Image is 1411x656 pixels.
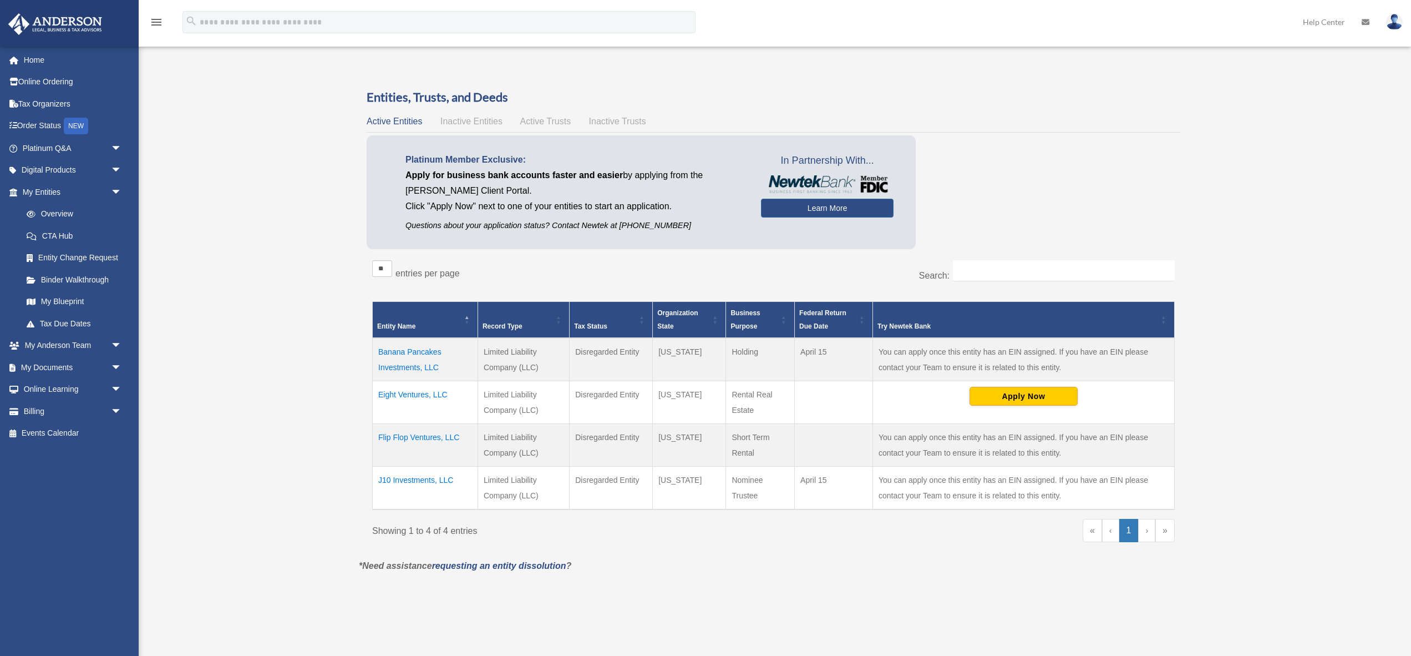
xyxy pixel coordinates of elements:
[8,71,139,93] a: Online Ordering
[1119,519,1139,542] a: 1
[373,381,478,423] td: Eight Ventures, LLC
[1138,519,1155,542] a: Next
[64,118,88,134] div: NEW
[570,423,653,466] td: Disregarded Entity
[8,93,139,115] a: Tax Organizers
[653,301,726,338] th: Organization State: Activate to sort
[440,117,503,126] span: Inactive Entities
[520,117,571,126] span: Active Trusts
[970,387,1078,406] button: Apply Now
[478,466,569,509] td: Limited Liability Company (LLC)
[8,159,139,181] a: Digital Productsarrow_drop_down
[111,400,133,423] span: arrow_drop_down
[359,561,571,571] em: *Need assistance ?
[395,269,460,278] label: entries per page
[367,117,422,126] span: Active Entities
[653,381,726,423] td: [US_STATE]
[1102,519,1119,542] a: Previous
[373,423,478,466] td: Flip Flop Ventures, LLC
[657,309,698,330] span: Organization State
[16,203,128,225] a: Overview
[589,117,646,126] span: Inactive Trusts
[726,338,795,381] td: Holding
[8,335,139,357] a: My Anderson Teamarrow_drop_down
[150,16,163,29] i: menu
[570,466,653,509] td: Disregarded Entity
[873,466,1175,509] td: You can apply once this entity has an EIN assigned. If you have an EIN please contact your Team t...
[653,423,726,466] td: [US_STATE]
[8,356,139,379] a: My Documentsarrow_drop_down
[478,423,569,466] td: Limited Liability Company (LLC)
[726,423,795,466] td: Short Term Rental
[8,115,139,138] a: Order StatusNEW
[5,13,105,35] img: Anderson Advisors Platinum Portal
[570,381,653,423] td: Disregarded Entity
[373,301,478,338] th: Entity Name: Activate to invert sorting
[372,519,765,539] div: Showing 1 to 4 of 4 entries
[111,181,133,204] span: arrow_drop_down
[16,247,133,269] a: Entity Change Request
[873,423,1175,466] td: You can apply once this entity has an EIN assigned. If you have an EIN please contact your Team t...
[405,199,744,214] p: Click "Apply Now" next to one of your entities to start an application.
[8,49,139,71] a: Home
[405,168,744,199] p: by applying from the [PERSON_NAME] Client Portal.
[16,312,133,335] a: Tax Due Dates
[799,309,846,330] span: Federal Return Due Date
[16,269,133,291] a: Binder Walkthrough
[478,338,569,381] td: Limited Liability Company (LLC)
[726,301,795,338] th: Business Purpose: Activate to sort
[150,19,163,29] a: menu
[730,309,760,330] span: Business Purpose
[405,170,623,180] span: Apply for business bank accounts faster and easier
[1083,519,1102,542] a: First
[185,15,197,27] i: search
[726,381,795,423] td: Rental Real Estate
[111,335,133,357] span: arrow_drop_down
[653,338,726,381] td: [US_STATE]
[877,320,1158,333] div: Try Newtek Bank
[795,466,873,509] td: April 15
[373,466,478,509] td: J10 Investments, LLC
[1155,519,1175,542] a: Last
[795,301,873,338] th: Federal Return Due Date: Activate to sort
[873,338,1175,381] td: You can apply once this entity has an EIN assigned. If you have an EIN please contact your Team t...
[767,175,888,193] img: NewtekBankLogoSM.png
[432,561,566,571] a: requesting an entity dissolution
[8,137,139,159] a: Platinum Q&Aarrow_drop_down
[111,159,133,182] span: arrow_drop_down
[8,379,139,401] a: Online Learningarrow_drop_down
[574,322,607,330] span: Tax Status
[8,181,133,203] a: My Entitiesarrow_drop_down
[373,338,478,381] td: Banana Pancakes Investments, LLC
[483,322,522,330] span: Record Type
[478,381,569,423] td: Limited Liability Company (LLC)
[761,152,894,170] span: In Partnership With...
[919,271,950,280] label: Search:
[405,152,744,168] p: Platinum Member Exclusive:
[570,338,653,381] td: Disregarded Entity
[377,322,415,330] span: Entity Name
[111,379,133,401] span: arrow_drop_down
[478,301,569,338] th: Record Type: Activate to sort
[761,199,894,218] a: Learn More
[8,422,139,445] a: Events Calendar
[16,291,133,313] a: My Blueprint
[1386,14,1403,30] img: User Pic
[16,225,133,247] a: CTA Hub
[873,301,1175,338] th: Try Newtek Bank : Activate to sort
[367,89,1180,106] h3: Entities, Trusts, and Deeds
[653,466,726,509] td: [US_STATE]
[111,356,133,379] span: arrow_drop_down
[405,219,744,233] p: Questions about your application status? Contact Newtek at [PHONE_NUMBER]
[570,301,653,338] th: Tax Status: Activate to sort
[111,137,133,160] span: arrow_drop_down
[726,466,795,509] td: Nominee Trustee
[8,400,139,422] a: Billingarrow_drop_down
[795,338,873,381] td: April 15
